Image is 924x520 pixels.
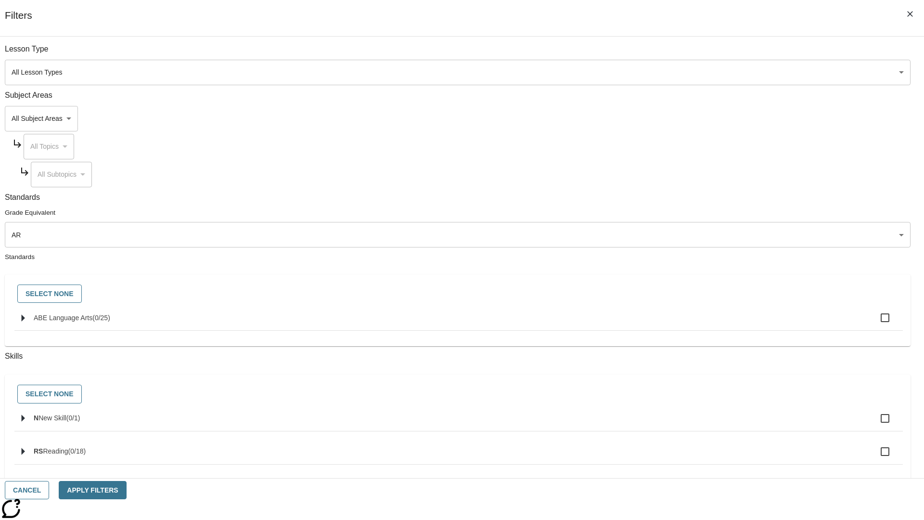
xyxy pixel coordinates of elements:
[14,305,903,338] ul: Select standards
[24,134,74,159] div: Select a Subject Area
[59,481,126,500] button: Apply Filters
[5,60,911,85] div: Select a lesson type
[900,4,920,24] button: Close Filters side menu
[5,351,911,362] p: Skills
[34,447,43,455] span: RS
[5,10,32,36] h1: Filters
[31,162,92,187] div: Select a Subject Area
[17,385,82,403] button: Select None
[5,208,911,217] p: Grade Equivalent
[5,44,911,55] p: Lesson Type
[13,282,903,306] div: Select standards
[13,382,903,406] div: Select skills
[5,90,911,101] p: Subject Areas
[5,192,911,203] p: Standards
[38,414,66,422] span: New Skill
[34,314,92,322] span: ABE Language Arts
[5,106,78,131] div: Select a Subject Area
[5,252,911,261] p: Standards
[34,414,38,422] span: N
[14,406,903,506] ul: Select skills
[92,314,110,322] span: 0 standards selected/25 standards in group
[17,285,82,303] button: Select None
[5,222,911,247] div: Select a Grade Equivalent
[43,447,68,455] span: Reading
[5,481,49,500] button: Cancel
[68,447,86,455] span: 0 skills selected/18 skills in group
[66,414,80,422] span: 0 skills selected/1 skills in group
